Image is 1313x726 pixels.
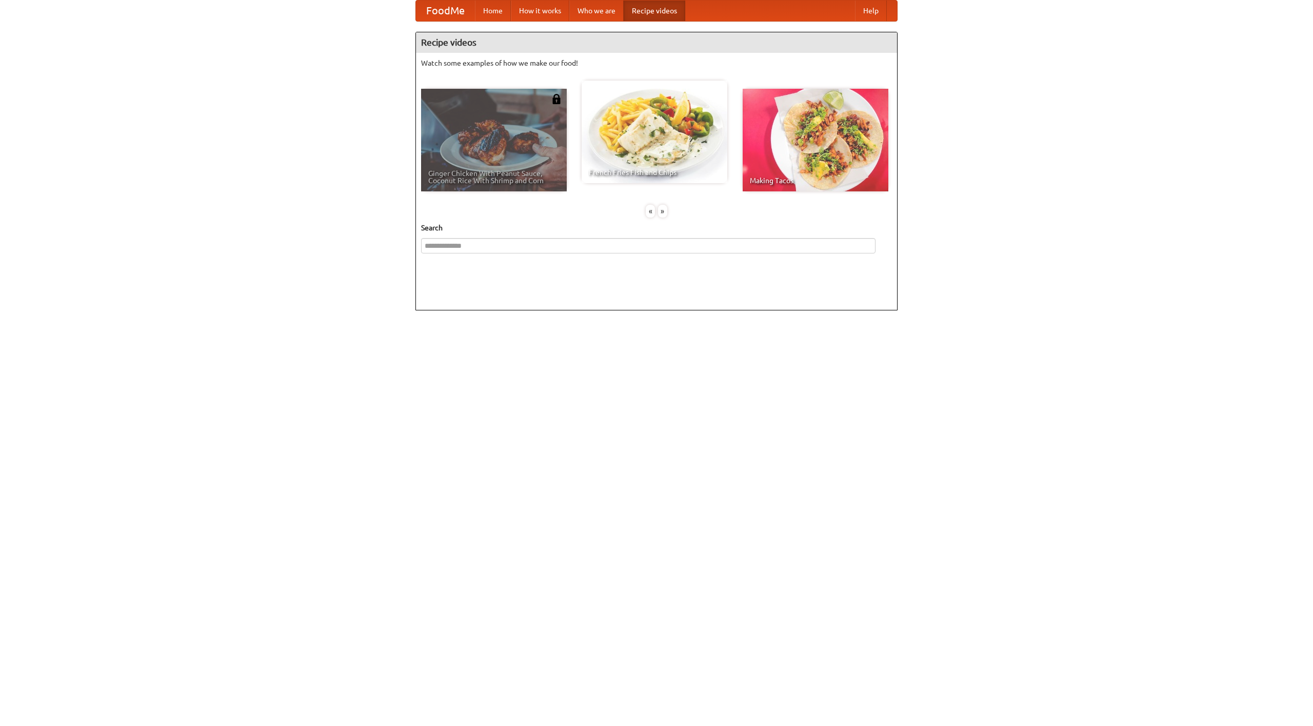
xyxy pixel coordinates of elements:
span: Making Tacos [750,177,881,184]
span: French Fries Fish and Chips [589,169,720,176]
a: French Fries Fish and Chips [582,81,727,183]
div: « [646,205,655,218]
h5: Search [421,223,892,233]
a: Recipe videos [624,1,685,21]
a: How it works [511,1,569,21]
a: FoodMe [416,1,475,21]
p: Watch some examples of how we make our food! [421,58,892,68]
a: Home [475,1,511,21]
h4: Recipe videos [416,32,897,53]
img: 483408.png [551,94,562,104]
a: Who we are [569,1,624,21]
a: Making Tacos [743,89,888,191]
div: » [658,205,667,218]
a: Help [855,1,887,21]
